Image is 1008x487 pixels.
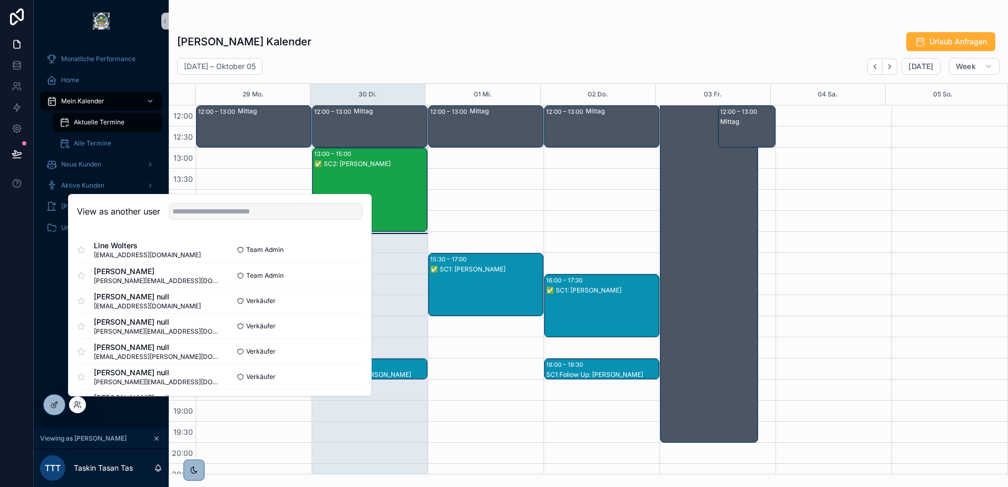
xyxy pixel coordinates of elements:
[197,106,311,147] div: 12:00 – 13:00Mittag
[704,84,722,105] button: 03 Fr.
[246,271,284,280] span: Team Admin
[184,61,256,72] h2: [DATE] – Oktober 05
[474,84,492,105] button: 01 Mi.
[74,463,133,473] p: Taskin Tasan Tas
[243,84,264,105] button: 29 Mo.
[546,286,658,295] div: ✅ SC1: [PERSON_NAME]
[61,97,104,105] span: Mein Kalender
[40,155,162,174] a: Neue Kunden
[40,92,162,111] a: Mein Kalender
[246,347,276,356] span: Verkäufer
[45,462,61,474] span: TTT
[430,106,470,117] div: 12:00 – 13:00
[169,449,196,457] span: 20:00
[94,277,220,285] span: [PERSON_NAME][EMAIL_ADDRESS][DOMAIN_NAME]
[94,317,220,327] span: [PERSON_NAME] null
[94,240,201,251] span: Line Wolters
[949,58,1000,75] button: Week
[546,275,585,286] div: 16:00 – 17:30
[430,254,469,265] div: 15:30 – 17:00
[314,160,427,168] div: ✅ SC2: [PERSON_NAME]
[588,84,608,105] button: 02 Do.
[94,342,220,353] span: [PERSON_NAME] null
[40,71,162,90] a: Home
[171,153,196,162] span: 13:00
[53,113,162,132] a: Aktuelle Termine
[171,111,196,120] span: 12:00
[40,50,162,69] a: Monatliche Performance
[94,327,220,336] span: [PERSON_NAME][EMAIL_ADDRESS][DOMAIN_NAME]
[906,32,995,51] button: Urlaub Anfragen
[94,393,220,403] span: [PERSON_NAME] null
[77,205,160,218] h2: View as another user
[171,427,196,436] span: 19:30
[93,13,110,30] img: App logo
[586,107,658,115] div: Mittag
[61,223,94,232] span: Unterlagen
[40,434,127,443] span: Viewing as [PERSON_NAME]
[314,149,354,159] div: 13:00 – 15:00
[94,302,201,310] span: [EMAIL_ADDRESS][DOMAIN_NAME]
[53,134,162,153] a: Alle Termine
[902,58,940,75] button: [DATE]
[94,266,220,277] span: [PERSON_NAME]
[94,367,220,378] span: [PERSON_NAME] null
[171,132,196,141] span: 12:30
[74,139,111,148] span: Alle Termine
[546,359,586,370] div: 18:00 – 18:30
[429,254,543,316] div: 15:30 – 17:00✅ SC1: [PERSON_NAME]
[40,197,162,216] a: [PERSON_NAME]
[34,42,169,251] div: scrollable content
[430,265,542,274] div: ✅ SC1: [PERSON_NAME]
[818,84,838,105] button: 04 Sa.
[313,148,427,231] div: 13:00 – 15:00✅ SC2: [PERSON_NAME]
[956,62,976,71] span: Week
[61,76,79,84] span: Home
[238,107,311,115] div: Mittag
[720,118,775,126] div: Mittag
[61,160,101,169] span: Neue Kunden
[429,106,543,147] div: 12:00 – 13:00Mittag
[313,106,427,147] div: 12:00 – 13:00Mittag
[74,118,124,126] span: Aktuelle Termine
[933,84,953,105] button: 05 So.
[246,246,284,254] span: Team Admin
[883,59,897,75] button: Next
[61,181,104,190] span: Aktive Kunden
[171,174,196,183] span: 13:30
[171,406,196,415] span: 19:00
[246,297,276,305] span: Verkäufer
[545,275,659,337] div: 16:00 – 17:30✅ SC1: [PERSON_NAME]
[246,322,276,330] span: Verkäufer
[908,62,933,71] span: [DATE]
[169,470,196,479] span: 20:30
[358,84,377,105] button: 30 Di.
[546,371,658,379] div: SC1 Follow Up: [PERSON_NAME]
[40,176,162,195] a: Aktive Kunden
[94,353,220,361] span: [EMAIL_ADDRESS][PERSON_NAME][DOMAIN_NAME]
[246,373,276,381] span: Verkäufer
[177,34,312,49] h1: [PERSON_NAME] Kalender
[94,378,220,386] span: [PERSON_NAME][EMAIL_ADDRESS][DOMAIN_NAME]
[198,106,238,117] div: 12:00 – 13:00
[929,36,987,47] span: Urlaub Anfragen
[61,202,112,211] span: [PERSON_NAME]
[354,107,427,115] div: Mittag
[94,291,201,302] span: [PERSON_NAME] null
[40,218,162,237] a: Unterlagen
[719,106,776,147] div: 12:00 – 13:00Mittag
[61,55,135,63] span: Monatliche Performance
[720,106,760,117] div: 12:00 – 13:00
[314,106,354,117] div: 12:00 – 13:00
[470,107,542,115] div: Mittag
[545,359,659,379] div: 18:00 – 18:30SC1 Follow Up: [PERSON_NAME]
[94,251,201,259] span: [EMAIL_ADDRESS][DOMAIN_NAME]
[546,106,586,117] div: 12:00 – 13:00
